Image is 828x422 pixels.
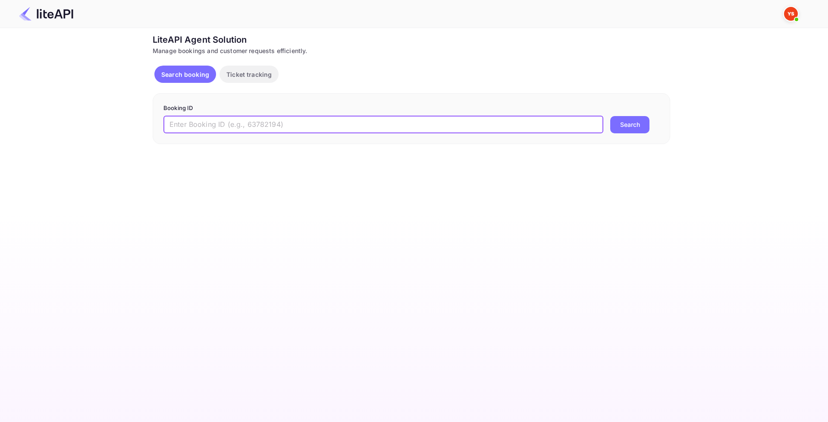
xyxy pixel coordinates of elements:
button: Search [610,116,649,133]
p: Ticket tracking [226,70,272,79]
input: Enter Booking ID (e.g., 63782194) [163,116,603,133]
img: LiteAPI Logo [19,7,73,21]
div: Manage bookings and customer requests efficiently. [153,46,670,55]
p: Booking ID [163,104,659,113]
div: LiteAPI Agent Solution [153,33,670,46]
img: Yandex Support [784,7,798,21]
p: Search booking [161,70,209,79]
